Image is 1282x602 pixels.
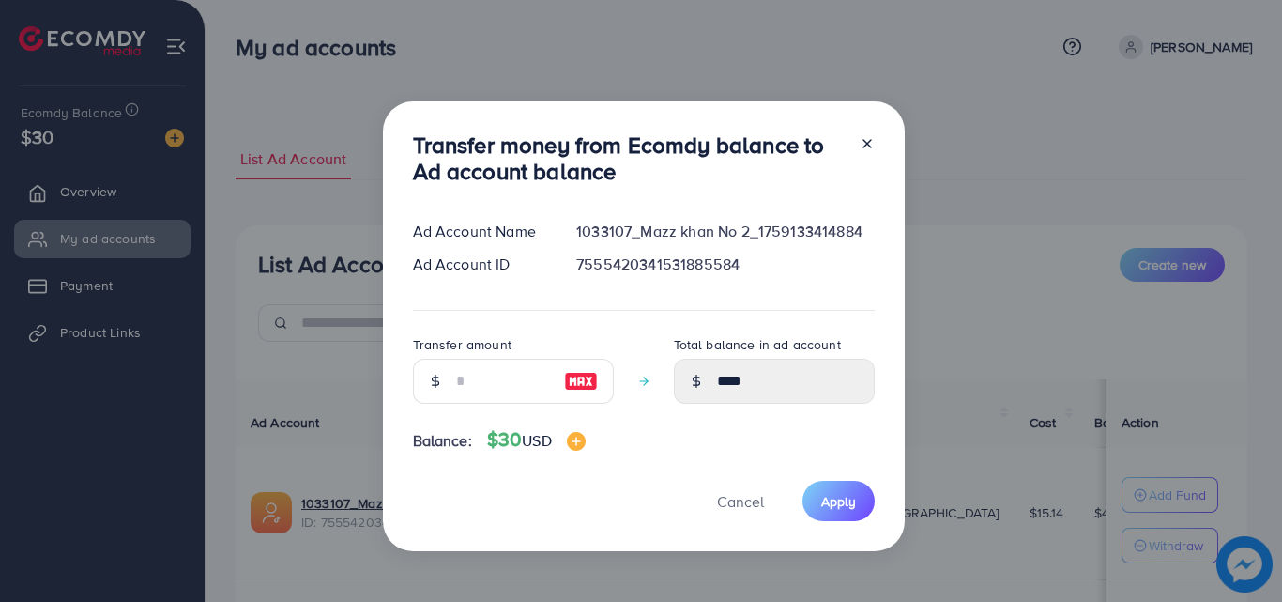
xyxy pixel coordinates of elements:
label: Total balance in ad account [674,335,841,354]
span: Balance: [413,430,472,452]
h3: Transfer money from Ecomdy balance to Ad account balance [413,131,845,186]
span: Apply [821,492,856,511]
h4: $30 [487,428,586,452]
img: image [564,370,598,393]
label: Transfer amount [413,335,511,354]
div: 1033107_Mazz khan No 2_1759133414884 [561,221,889,242]
div: Ad Account ID [398,254,562,275]
img: image [567,432,586,451]
button: Cancel [694,481,787,521]
div: Ad Account Name [398,221,562,242]
button: Apply [802,481,875,521]
span: USD [522,430,551,451]
span: Cancel [717,491,764,512]
div: 7555420341531885584 [561,254,889,275]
